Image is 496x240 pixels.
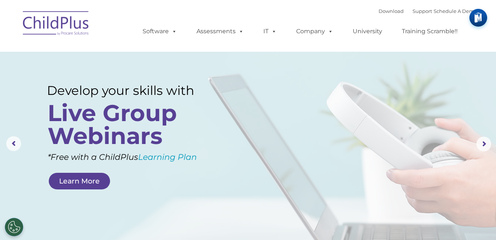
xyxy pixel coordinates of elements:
[394,24,465,39] a: Training Scramble!!
[379,8,477,14] font: |
[189,24,251,39] a: Assessments
[289,24,341,39] a: Company
[379,8,404,14] a: Download
[256,24,284,39] a: IT
[434,8,477,14] a: Schedule A Demo
[48,102,209,147] rs-layer: Live Group Webinars
[135,24,184,39] a: Software
[5,218,23,236] button: Cookies Settings
[49,173,110,189] a: Learn More
[138,152,197,162] a: Learning Plan
[47,83,211,98] rs-layer: Develop your skills with
[19,6,93,43] img: ChildPlus by Procare Solutions
[48,150,223,165] rs-layer: *Free with a ChildPlus
[413,8,432,14] a: Support
[345,24,390,39] a: University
